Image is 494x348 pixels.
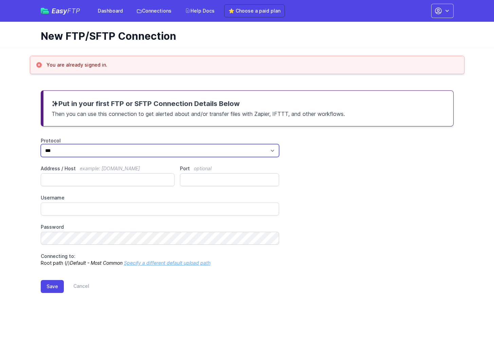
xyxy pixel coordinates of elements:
[41,30,448,42] h1: New FTP/SFTP Connection
[94,5,127,17] a: Dashboard
[52,99,445,108] h3: Put in your first FTP or SFTP Connection Details Below
[224,4,285,17] a: ⭐ Choose a paid plan
[41,165,175,172] label: Address / Host
[41,253,279,266] p: Root path (/)
[47,62,107,68] h3: You are already signed in.
[64,280,89,293] a: Cancel
[70,260,123,266] i: Default - Most Common
[41,224,279,230] label: Password
[181,5,219,17] a: Help Docs
[41,7,80,14] a: EasyFTP
[460,314,486,340] iframe: Drift Widget Chat Controller
[67,7,80,15] span: FTP
[41,253,75,259] span: Connecting to:
[52,7,80,14] span: Easy
[41,8,49,14] img: easyftp_logo.png
[41,194,279,201] label: Username
[124,260,211,266] a: Specify a different default upload path
[41,137,279,144] label: Protocol
[80,166,140,171] span: example: [DOMAIN_NAME]
[180,165,279,172] label: Port
[52,108,445,118] p: Then you can use this connection to get alerted about and/or transfer files with Zapier, IFTTT, a...
[132,5,176,17] a: Connections
[41,280,64,293] button: Save
[194,166,212,171] span: optional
